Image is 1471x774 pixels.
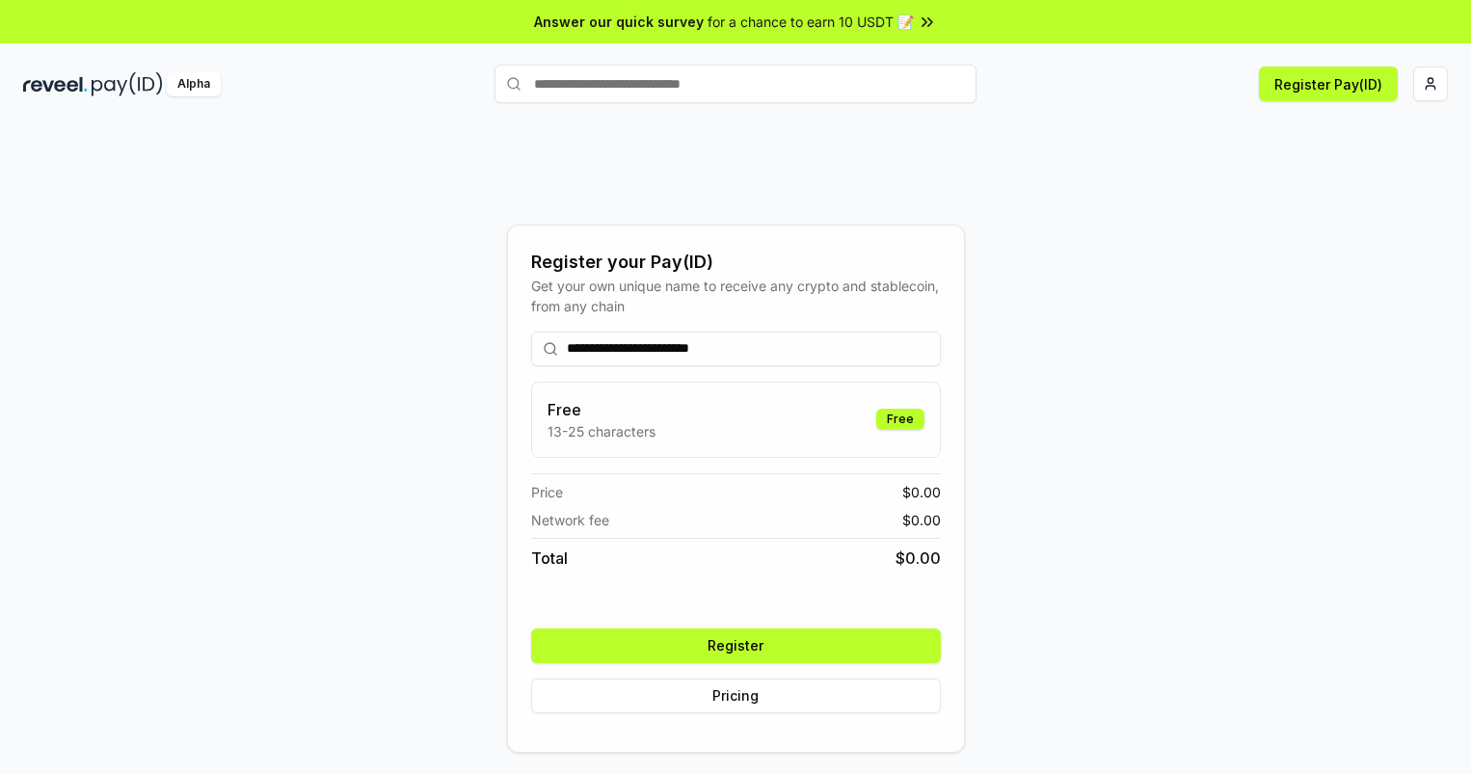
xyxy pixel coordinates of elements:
[92,72,163,96] img: pay_id
[896,547,941,570] span: $ 0.00
[531,679,941,713] button: Pricing
[531,276,941,316] div: Get your own unique name to receive any crypto and stablecoin, from any chain
[531,628,941,663] button: Register
[167,72,221,96] div: Alpha
[902,482,941,502] span: $ 0.00
[876,409,924,430] div: Free
[531,547,568,570] span: Total
[531,249,941,276] div: Register your Pay(ID)
[531,482,563,502] span: Price
[902,510,941,530] span: $ 0.00
[708,12,914,32] span: for a chance to earn 10 USDT 📝
[23,72,88,96] img: reveel_dark
[548,421,655,441] p: 13-25 characters
[1259,67,1398,101] button: Register Pay(ID)
[531,510,609,530] span: Network fee
[548,398,655,421] h3: Free
[534,12,704,32] span: Answer our quick survey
